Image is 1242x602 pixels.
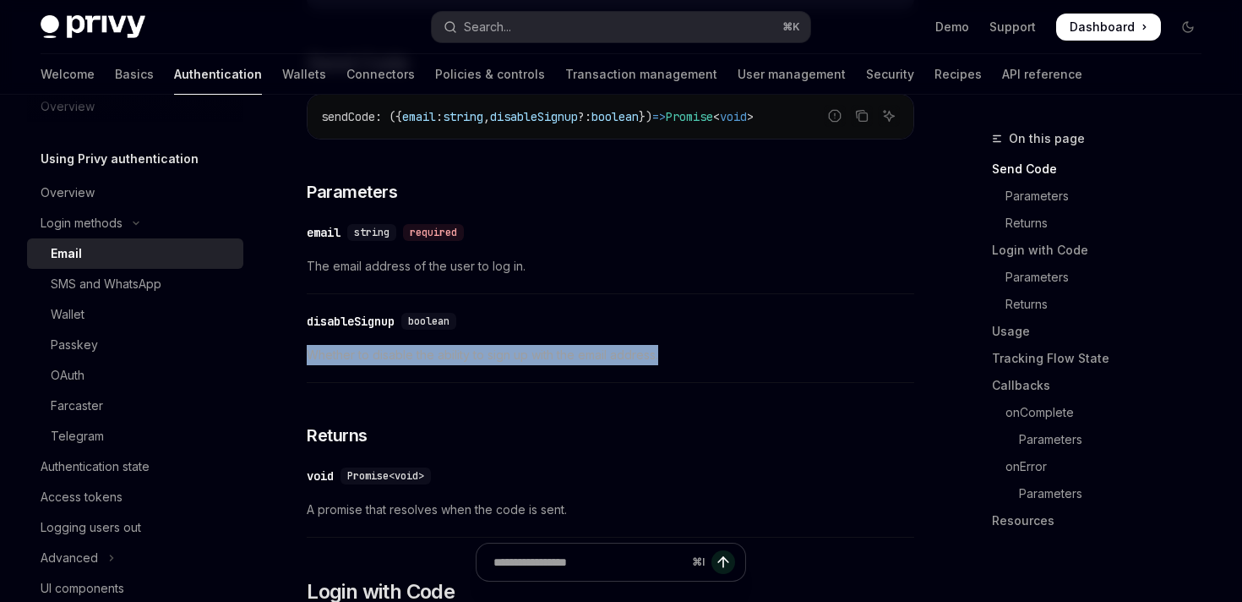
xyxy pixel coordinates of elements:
[41,487,123,507] div: Access tokens
[578,109,591,124] span: ?:
[27,391,243,421] a: Farcaster
[992,345,1215,372] a: Tracking Flow State
[27,330,243,360] a: Passkey
[41,517,141,538] div: Logging users out
[992,399,1215,426] a: onComplete
[402,109,436,124] span: email
[992,426,1215,453] a: Parameters
[992,507,1215,534] a: Resources
[27,269,243,299] a: SMS and WhatsApp
[443,109,483,124] span: string
[27,512,243,543] a: Logging users out
[41,578,124,599] div: UI components
[992,156,1215,183] a: Send Code
[992,372,1215,399] a: Callbacks
[51,244,82,264] div: Email
[992,480,1215,507] a: Parameters
[41,183,95,203] div: Overview
[41,457,150,477] div: Authentication state
[711,550,735,574] button: Send message
[992,453,1215,480] a: onError
[934,54,982,95] a: Recipes
[408,315,449,328] span: boolean
[51,304,84,325] div: Wallet
[652,109,666,124] span: =>
[1002,54,1082,95] a: API reference
[307,468,334,484] div: void
[992,210,1215,237] a: Returns
[347,469,424,483] span: Promise<void>
[493,544,685,581] input: Ask a question...
[27,421,243,451] a: Telegram
[483,109,490,124] span: ,
[782,20,800,34] span: ⌘ K
[989,19,1036,36] a: Support
[51,396,103,416] div: Farcaster
[878,105,900,127] button: Ask AI
[992,318,1215,345] a: Usage
[27,238,243,269] a: Email
[935,19,969,36] a: Demo
[591,109,639,124] span: boolean
[27,451,243,482] a: Authentication state
[1009,129,1085,149] span: On this page
[346,54,415,95] a: Connectors
[436,109,443,124] span: :
[354,226,389,239] span: string
[41,149,199,169] h5: Using Privy authentication
[321,109,375,124] span: sendCode
[41,15,145,39] img: dark logo
[375,109,402,124] span: : ({
[639,109,652,124] span: })
[307,345,914,365] span: Whether to disable the ability to sign up with the email address.
[1070,19,1135,36] span: Dashboard
[565,54,717,95] a: Transaction management
[1174,14,1201,41] button: Toggle dark mode
[747,109,754,124] span: >
[174,54,262,95] a: Authentication
[115,54,154,95] a: Basics
[282,54,326,95] a: Wallets
[27,360,243,391] a: OAuth
[666,109,713,124] span: Promise
[41,213,123,233] div: Login methods
[713,109,720,124] span: <
[307,224,340,241] div: email
[41,54,95,95] a: Welcome
[720,109,747,124] span: void
[27,208,243,238] button: Toggle Login methods section
[307,256,914,276] span: The email address of the user to log in.
[992,237,1215,264] a: Login with Code
[435,54,545,95] a: Policies & controls
[27,178,243,208] a: Overview
[992,264,1215,291] a: Parameters
[51,335,98,355] div: Passkey
[1056,14,1161,41] a: Dashboard
[992,291,1215,318] a: Returns
[824,105,846,127] button: Report incorrect code
[851,105,873,127] button: Copy the contents from the code block
[866,54,914,95] a: Security
[51,365,84,386] div: OAuth
[307,424,368,447] span: Returns
[307,500,914,520] span: A promise that resolves when the code is sent.
[464,17,511,37] div: Search...
[738,54,846,95] a: User management
[41,548,98,568] div: Advanced
[27,482,243,512] a: Access tokens
[307,313,395,330] div: disableSignup
[51,274,161,294] div: SMS and WhatsApp
[51,426,104,446] div: Telegram
[403,224,464,241] div: required
[432,12,809,42] button: Open search
[307,180,397,204] span: Parameters
[992,183,1215,210] a: Parameters
[490,109,578,124] span: disableSignup
[27,543,243,573] button: Toggle Advanced section
[27,299,243,330] a: Wallet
